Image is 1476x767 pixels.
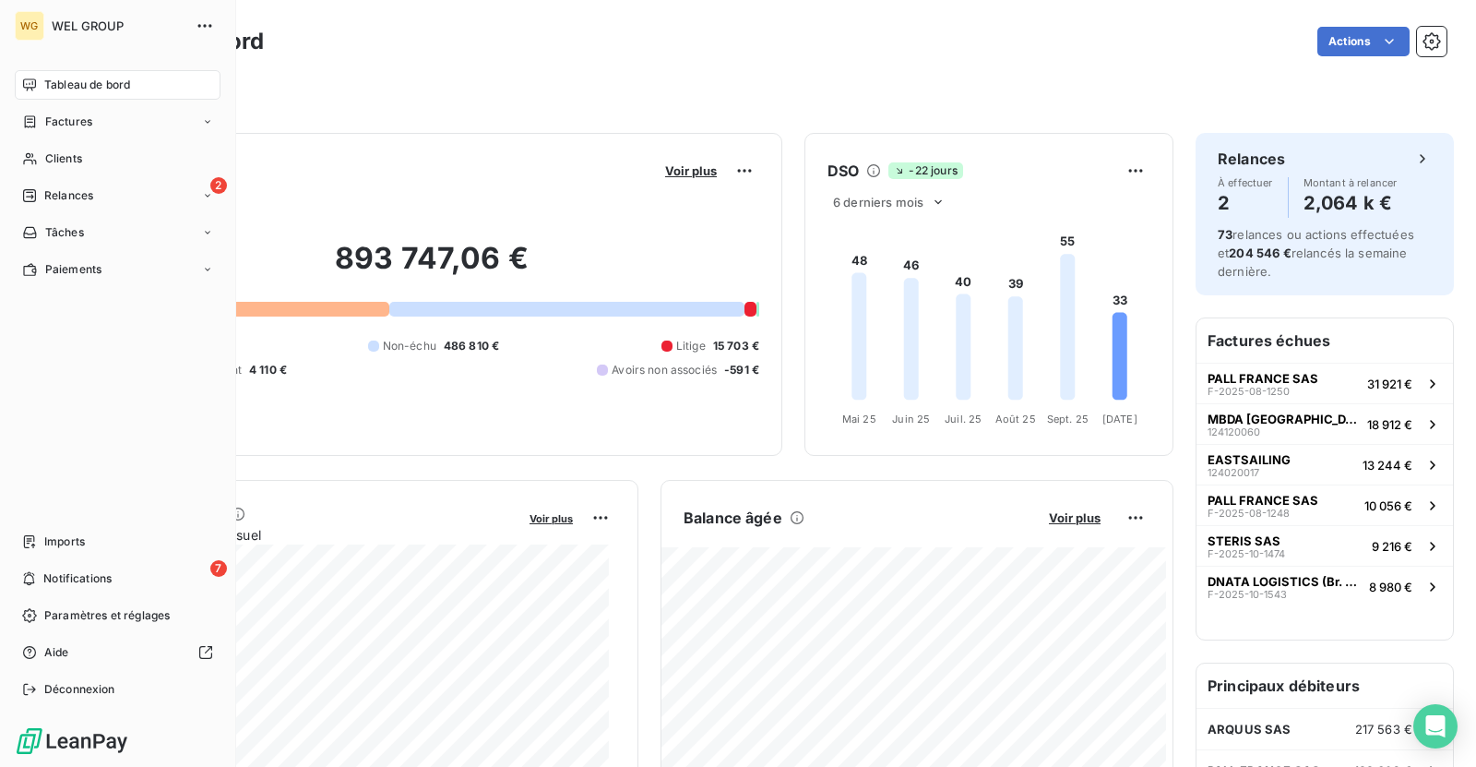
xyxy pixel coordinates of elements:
span: Voir plus [665,163,717,178]
span: 124020017 [1208,467,1259,478]
h4: 2,064 k € [1303,188,1398,218]
h2: 893 747,06 € [104,240,759,295]
span: Imports [44,533,85,550]
button: Voir plus [660,162,722,179]
span: 18 912 € [1367,417,1412,432]
div: WG [15,11,44,41]
span: Tableau de bord [44,77,130,93]
button: EASTSAILING12402001713 244 € [1196,444,1453,485]
tspan: Sept. 25 [1047,413,1089,425]
span: F-2025-08-1248 [1208,508,1290,519]
span: 6 derniers mois [833,195,923,210]
span: 10 056 € [1364,498,1412,513]
span: 124120060 [1208,426,1260,437]
span: Clients [45,150,82,167]
span: 2 [210,177,227,194]
span: 9 216 € [1372,539,1412,554]
span: STERIS SAS [1208,533,1280,548]
span: Factures [45,114,92,130]
span: -591 € [724,362,759,378]
span: Paramètres et réglages [44,607,170,624]
span: 73 [1218,227,1232,242]
span: EASTSAILING [1208,452,1291,467]
span: Notifications [43,570,112,587]
button: PALL FRANCE SASF-2025-08-124810 056 € [1196,485,1453,525]
span: Non-échu [383,338,436,354]
span: Tâches [45,224,84,241]
span: 8 980 € [1369,580,1412,594]
div: Open Intercom Messenger [1413,704,1458,749]
span: 7 [210,560,227,577]
h6: Relances [1218,148,1285,170]
span: Montant à relancer [1303,177,1398,188]
span: Aide [44,644,69,661]
button: Voir plus [1043,509,1106,526]
tspan: Juil. 25 [945,413,982,425]
span: 4 110 € [249,362,287,378]
span: -22 jours [888,162,962,179]
span: 217 563 € [1355,722,1412,737]
h6: DSO [827,160,859,182]
button: Actions [1317,27,1410,56]
span: PALL FRANCE SAS [1208,371,1318,386]
span: ARQUUS SAS [1208,722,1291,737]
span: MBDA [GEOGRAPHIC_DATA] [1208,412,1360,426]
span: Paiements [45,261,101,278]
a: Aide [15,638,220,667]
button: STERIS SASF-2025-10-14749 216 € [1196,525,1453,566]
h4: 2 [1218,188,1273,218]
span: relances ou actions effectuées et relancés la semaine dernière. [1218,227,1414,279]
span: 31 921 € [1367,377,1412,391]
span: F-2025-10-1543 [1208,589,1287,600]
span: 15 703 € [713,338,759,354]
h6: Principaux débiteurs [1196,664,1453,708]
h6: Factures échues [1196,318,1453,363]
span: F-2025-10-1474 [1208,548,1285,559]
tspan: [DATE] [1102,413,1137,425]
h6: Balance âgée [684,507,782,529]
span: À effectuer [1218,177,1273,188]
span: 13 244 € [1363,458,1412,473]
span: 486 810 € [444,338,499,354]
span: DNATA LOGISTICS (Br. Of Dubai Express LLC) [1208,574,1362,589]
tspan: Août 25 [995,413,1036,425]
span: Relances [44,187,93,204]
span: PALL FRANCE SAS [1208,493,1318,508]
span: F-2025-08-1250 [1208,386,1290,397]
button: Voir plus [524,509,578,526]
span: WEL GROUP [52,18,184,33]
span: Chiffre d'affaires mensuel [104,525,517,545]
span: 204 546 € [1229,246,1291,260]
button: MBDA [GEOGRAPHIC_DATA]12412006018 912 € [1196,403,1453,444]
span: Voir plus [530,512,573,525]
span: Voir plus [1049,510,1101,525]
span: Litige [676,338,706,354]
tspan: Juin 25 [892,413,930,425]
span: Déconnexion [44,681,115,698]
span: Avoirs non associés [612,362,717,378]
tspan: Mai 25 [842,413,876,425]
img: Logo LeanPay [15,726,129,756]
button: PALL FRANCE SASF-2025-08-125031 921 € [1196,363,1453,403]
button: DNATA LOGISTICS (Br. Of Dubai Express LLC)F-2025-10-15438 980 € [1196,566,1453,606]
